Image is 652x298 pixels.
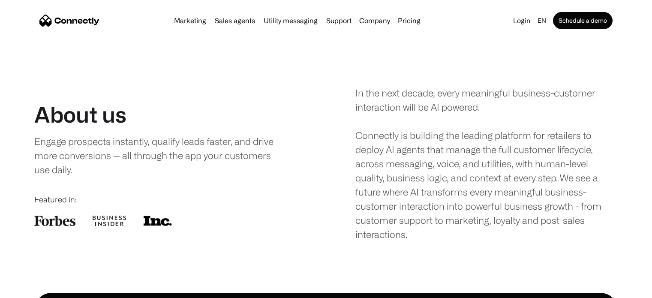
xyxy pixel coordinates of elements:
a: Schedule a demo [553,12,613,29]
div: Featured in: [34,194,297,205]
div: Company [357,15,393,27]
a: Marketing [171,17,210,24]
h1: About us [34,102,126,127]
a: Login [510,15,534,27]
a: Support [323,17,355,24]
div: en [534,15,551,27]
aside: Language selected: English [9,282,51,295]
div: en [538,15,546,27]
a: Utility messaging [260,17,321,24]
a: Sales agents [211,17,258,24]
div: Company [359,15,390,27]
div: In the next decade, every meaningful business-customer interaction will be AI powered. Connectly ... [355,86,618,241]
div: Engage prospects instantly, qualify leads faster, and drive more conversions — all through the ap... [34,134,284,177]
a: Pricing [394,17,424,24]
a: home [39,14,99,27]
ul: Language list [17,283,51,295]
